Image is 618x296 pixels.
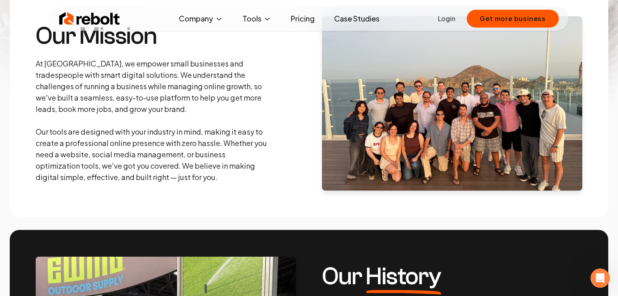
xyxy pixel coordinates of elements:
[322,264,556,289] h3: Our
[467,10,559,28] button: Get more business
[36,24,269,48] h3: Our Mission
[366,264,441,289] span: History
[59,11,120,27] img: Rebolt Logo
[284,11,321,27] a: Pricing
[438,14,455,24] a: Login
[322,16,582,191] img: About
[36,58,269,183] p: At [GEOGRAPHIC_DATA], we empower small businesses and tradespeople with smart digital solutions. ...
[328,11,386,27] a: Case Studies
[236,11,278,27] button: Tools
[172,11,230,27] button: Company
[590,268,610,288] iframe: Intercom live chat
